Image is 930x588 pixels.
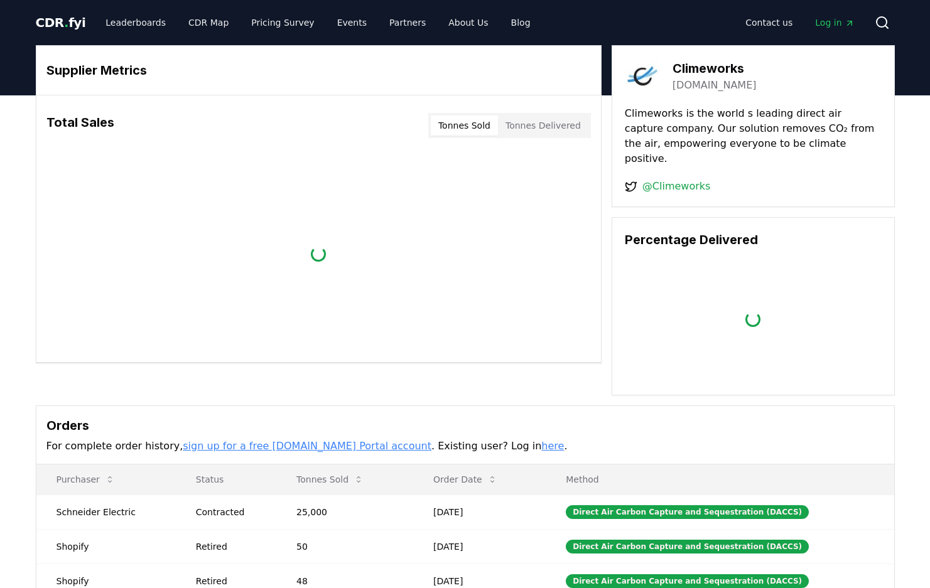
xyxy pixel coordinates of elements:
[186,473,266,486] p: Status
[735,11,803,34] a: Contact us
[413,494,546,529] td: [DATE]
[64,15,68,30] span: .
[95,11,540,34] nav: Main
[36,14,86,31] a: CDR.fyi
[36,15,86,30] span: CDR fyi
[308,244,328,264] div: loading
[276,529,413,564] td: 50
[815,16,854,29] span: Log in
[379,11,436,34] a: Partners
[735,11,864,34] nav: Main
[286,467,374,492] button: Tonnes Sold
[501,11,541,34] a: Blog
[36,529,176,564] td: Shopify
[431,115,498,136] button: Tonnes Sold
[196,575,266,587] div: Retired
[46,113,114,138] h3: Total Sales
[625,106,882,166] p: Climeworks is the world s leading direct air capture company. Our solution removes CO₂ from the a...
[413,529,546,564] td: [DATE]
[196,506,266,518] div: Contracted
[46,439,884,454] p: For complete order history, . Existing user? Log in .
[498,115,588,136] button: Tonnes Delivered
[183,440,431,452] a: sign up for a free [DOMAIN_NAME] Portal account
[178,11,239,34] a: CDR Map
[36,494,176,529] td: Schneider Electric
[46,467,125,492] button: Purchaser
[566,540,809,553] div: Direct Air Carbon Capture and Sequestration (DACCS)
[625,58,660,94] img: Climeworks-logo
[642,179,711,194] a: @Climeworks
[805,11,864,34] a: Log in
[438,11,498,34] a: About Us
[241,11,324,34] a: Pricing Survey
[566,505,809,519] div: Direct Air Carbon Capture and Sequestration (DACCS)
[625,230,882,249] h3: Percentage Delivered
[541,440,564,452] a: here
[95,11,176,34] a: Leaderboards
[196,540,266,553] div: Retired
[276,494,413,529] td: 25,000
[327,11,377,34] a: Events
[46,61,591,80] h3: Supplier Metrics
[556,473,884,486] p: Method
[743,309,763,329] div: loading
[423,467,507,492] button: Order Date
[46,416,884,435] h3: Orders
[673,59,757,78] h3: Climeworks
[566,574,809,588] div: Direct Air Carbon Capture and Sequestration (DACCS)
[673,78,757,93] a: [DOMAIN_NAME]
